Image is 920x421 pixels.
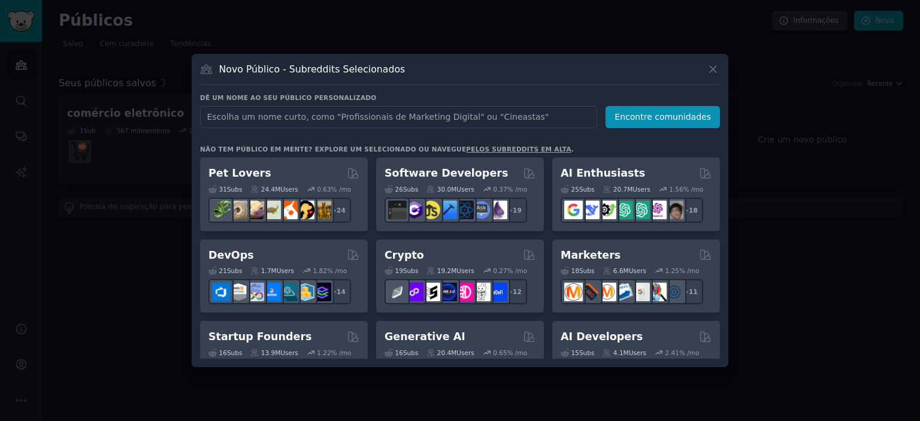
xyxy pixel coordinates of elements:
img: defi_ [489,283,507,301]
h2: Marketers [561,248,621,263]
img: AskMarketing [598,283,616,301]
img: 0xPolygon [405,283,423,301]
img: bigseo [581,283,600,301]
img: leopardgeckos [246,201,264,219]
img: Docker_DevOps [246,283,264,301]
img: dogbreed [313,201,331,219]
img: turtle [262,201,281,219]
img: AskComputerScience [472,201,491,219]
div: 1.56 % /mo [669,185,703,193]
font: Encontre comunidades [615,112,711,122]
input: Escolha um nome curto, como "Profissionais de Marketing Digital" ou "Cineastas" [200,106,597,128]
img: DeepSeek [581,201,600,219]
img: cockatiel [279,201,298,219]
div: + 19 [502,198,527,223]
img: OnlineMarketing [665,283,683,301]
div: + 11 [678,279,703,304]
div: 1.22 % /mo [317,349,351,357]
div: 1.7M Users [250,266,294,275]
img: GoogleGeminiAI [564,201,583,219]
h2: Software Developers [385,166,508,181]
img: elixir [489,201,507,219]
div: 30.0M Users [426,185,474,193]
img: reactnative [455,201,474,219]
img: platformengineering [279,283,298,301]
div: 19.2M Users [426,266,474,275]
div: 0.65 % /mo [493,349,527,357]
div: 4.1M Users [603,349,646,357]
div: 16 Sub s [208,349,242,357]
font: Não tem público em mente? Explore um selecionado ou navegue [200,146,466,153]
div: 19 Sub s [385,266,418,275]
font: Novo Público - Subreddits Selecionados [219,63,405,75]
img: csharp [405,201,423,219]
div: 2.41 % /mo [665,349,700,357]
img: AWS_Certified_Experts [229,283,247,301]
img: CryptoNews [472,283,491,301]
img: chatgpt_promptDesign [615,201,633,219]
h2: Startup Founders [208,329,311,344]
div: 1.82 % /mo [313,266,347,275]
h2: AI Developers [561,329,643,344]
img: MarketingResearch [648,283,667,301]
div: + 14 [326,279,351,304]
img: iOSProgramming [438,201,457,219]
img: googleads [631,283,650,301]
h2: Crypto [385,248,424,263]
font: Dê um nome ao seu público personalizado [200,94,376,101]
div: 15 Sub s [561,349,594,357]
img: content_marketing [564,283,583,301]
img: learnjavascript [422,201,440,219]
img: aws_cdk [296,283,314,301]
h2: Pet Lovers [208,166,271,181]
h2: DevOps [208,248,254,263]
div: + 12 [502,279,527,304]
a: pelos subreddits em alta [466,146,571,153]
h2: Generative AI [385,329,465,344]
div: 24.4M Users [250,185,298,193]
div: 25 Sub s [561,185,594,193]
img: web3 [438,283,457,301]
img: DevOpsLinks [262,283,281,301]
div: 21 Sub s [208,266,242,275]
div: + 18 [678,198,703,223]
div: 20.4M Users [426,349,474,357]
img: PlatformEngineers [313,283,331,301]
button: Encontre comunidades [606,106,720,128]
h2: AI Enthusiasts [561,166,645,181]
div: + 24 [326,198,351,223]
div: 31 Sub s [208,185,242,193]
div: 20.7M Users [603,185,650,193]
img: Emailmarketing [615,283,633,301]
div: 0.37 % /mo [493,185,527,193]
div: 26 Sub s [385,185,418,193]
div: 6.6M Users [603,266,646,275]
font: . [571,146,574,153]
img: herpetology [212,201,231,219]
div: 0.63 % /mo [317,185,351,193]
img: software [388,201,407,219]
img: PetAdvice [296,201,314,219]
img: defiblockchain [455,283,474,301]
div: 18 Sub s [561,266,594,275]
div: 1.25 % /mo [665,266,700,275]
img: OpenAIDev [648,201,667,219]
img: ArtificalIntelligence [665,201,683,219]
div: 13.9M Users [250,349,298,357]
img: chatgpt_prompts_ [631,201,650,219]
div: 16 Sub s [385,349,418,357]
img: AItoolsCatalog [598,201,616,219]
img: ethstaker [422,283,440,301]
img: ballpython [229,201,247,219]
img: azuredevops [212,283,231,301]
img: ethfinance [388,283,407,301]
div: 0.27 % /mo [493,266,527,275]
